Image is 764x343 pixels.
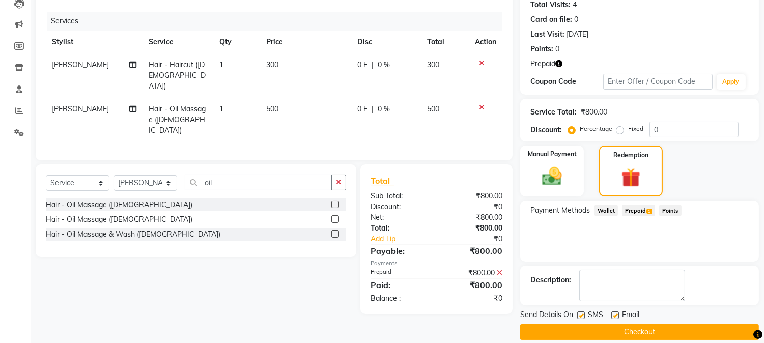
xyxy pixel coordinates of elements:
[357,104,367,115] span: 0 F
[530,107,577,118] div: Service Total:
[371,259,502,268] div: Payments
[594,205,618,216] span: Wallet
[437,293,511,304] div: ₹0
[469,31,502,53] th: Action
[437,223,511,234] div: ₹800.00
[659,205,682,216] span: Points
[520,324,759,340] button: Checkout
[363,293,437,304] div: Balance :
[372,104,374,115] span: |
[378,60,390,70] span: 0 %
[449,234,511,244] div: ₹0
[46,229,220,240] div: Hair - Oil Massage & Wash ([DEMOGRAPHIC_DATA])
[185,175,332,190] input: Search or Scan
[428,104,440,113] span: 500
[363,191,437,202] div: Sub Total:
[351,31,421,53] th: Disc
[266,104,278,113] span: 500
[530,275,571,285] div: Description:
[615,166,646,189] img: _gift.svg
[581,107,607,118] div: ₹800.00
[46,214,192,225] div: Hair - Oil Massage ([DEMOGRAPHIC_DATA])
[528,150,577,159] label: Manual Payment
[219,60,223,69] span: 1
[437,212,511,223] div: ₹800.00
[363,202,437,212] div: Discount:
[363,223,437,234] div: Total:
[530,29,564,40] div: Last Visit:
[437,279,511,291] div: ₹800.00
[437,268,511,278] div: ₹800.00
[260,31,351,53] th: Price
[357,60,367,70] span: 0 F
[588,309,603,322] span: SMS
[363,212,437,223] div: Net:
[628,124,643,133] label: Fixed
[143,31,214,53] th: Service
[52,60,109,69] span: [PERSON_NAME]
[428,60,440,69] span: 300
[46,199,192,210] div: Hair - Oil Massage ([DEMOGRAPHIC_DATA])
[555,44,559,54] div: 0
[421,31,469,53] th: Total
[574,14,578,25] div: 0
[567,29,588,40] div: [DATE]
[603,74,712,90] input: Enter Offer / Coupon Code
[149,104,206,135] span: Hair - Oil Massage ([DEMOGRAPHIC_DATA])
[613,151,648,160] label: Redemption
[219,104,223,113] span: 1
[717,74,746,90] button: Apply
[520,309,573,322] span: Send Details On
[580,124,612,133] label: Percentage
[536,165,568,188] img: _cash.svg
[378,104,390,115] span: 0 %
[266,60,278,69] span: 300
[437,191,511,202] div: ₹800.00
[363,279,437,291] div: Paid:
[530,59,555,69] span: Prepaid
[646,209,652,215] span: 1
[46,31,143,53] th: Stylist
[530,14,572,25] div: Card on file:
[530,205,590,216] span: Payment Methods
[149,60,206,91] span: Hair - Haircut ([DEMOGRAPHIC_DATA])
[371,176,394,186] span: Total
[213,31,260,53] th: Qty
[47,12,510,31] div: Services
[530,125,562,135] div: Discount:
[530,44,553,54] div: Points:
[622,205,655,216] span: Prepaid
[363,268,437,278] div: Prepaid
[372,60,374,70] span: |
[437,202,511,212] div: ₹0
[530,76,603,87] div: Coupon Code
[363,234,449,244] a: Add Tip
[52,104,109,113] span: [PERSON_NAME]
[437,245,511,257] div: ₹800.00
[622,309,639,322] span: Email
[363,245,437,257] div: Payable:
